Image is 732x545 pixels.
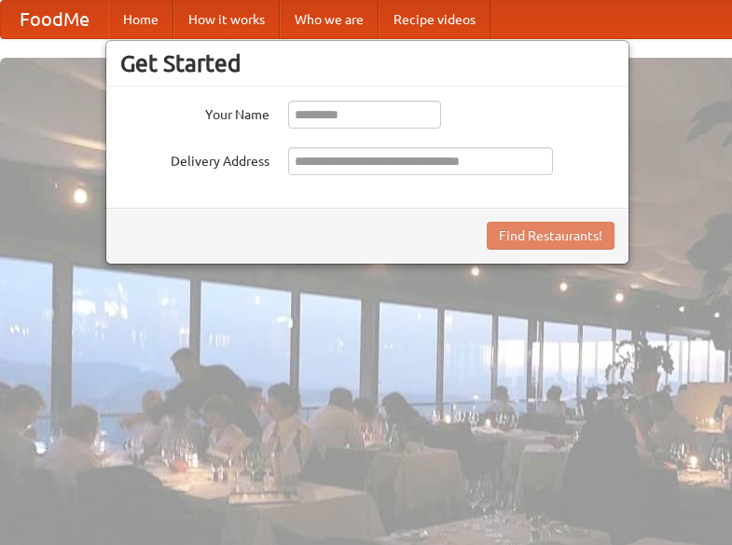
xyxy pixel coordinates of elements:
[120,147,269,170] label: Delivery Address
[280,1,379,38] a: Who we are
[379,1,490,38] a: Recipe videos
[108,1,173,38] a: Home
[120,101,269,124] label: Your Name
[487,222,615,250] button: Find Restaurants!
[120,49,615,77] h3: Get Started
[173,1,280,38] a: How it works
[1,1,108,38] a: FoodMe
